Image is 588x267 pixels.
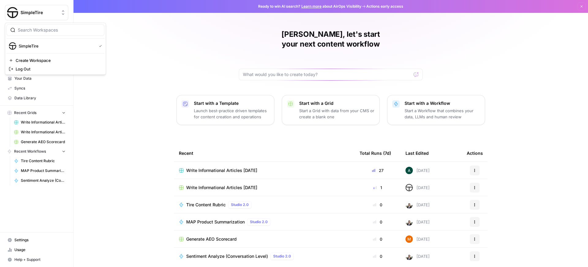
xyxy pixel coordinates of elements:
span: Studio 2.0 [250,219,268,225]
a: Learn more [301,4,322,9]
a: Tire Content RubricStudio 2.0 [179,201,350,208]
button: Recent Workflows [5,147,68,156]
p: Start with a Template [194,100,269,106]
input: What would you like to create today? [243,71,411,78]
button: Help + Support [5,255,68,265]
span: Sentiment Analyze (Conversation Level) [21,178,66,183]
img: lar1sgqvqn3sr8xovzmvdpkywnbn [405,184,413,191]
p: Start with a Workflow [405,100,480,106]
a: Generate AEO Scorecard [179,236,350,242]
span: Write Informational Articles [DATE] [21,120,66,125]
a: Create Workspace [6,56,104,65]
span: Studio 2.0 [273,254,291,259]
span: Syncs [14,86,66,91]
div: [DATE] [405,184,430,191]
button: Workspace: SimpleTire [5,5,68,20]
div: 0 [360,236,396,242]
span: Help + Support [14,257,66,262]
span: Write Informational Articles [DATE] [186,185,257,191]
a: Sentiment Analyze (Conversation Level)Studio 2.0 [179,253,350,260]
button: Start with a GridStart a Grid with data from your CMS or create a blank one [282,95,380,125]
span: Actions early access [366,4,403,9]
a: MAP Product SummarizationStudio 2.0 [179,218,350,226]
p: Start a Workflow that combines your data, LLMs and human review [405,108,480,120]
a: Tire Content Rubric [11,156,68,166]
span: Your Data [14,76,66,81]
span: Create Workspace [16,57,100,63]
div: 0 [360,219,396,225]
span: Write Informational Articles [DATE] [186,167,257,174]
div: [DATE] [405,201,430,208]
p: Launch best-practice driven templates for content creation and operations [194,108,269,120]
span: Generate AEO Scorecard [21,139,66,145]
a: MAP Product Summarization [11,166,68,176]
a: Sentiment Analyze (Conversation Level) [11,176,68,185]
span: Log Out [16,66,100,72]
span: SimpleTire [21,10,58,16]
a: Syncs [5,83,68,93]
div: Total Runs (7d) [360,145,391,162]
img: majb0fxdgcbh8ah3r15io2faneet [405,235,413,243]
a: Generate AEO Scorecard [11,137,68,147]
span: MAP Product Summarization [21,168,66,174]
input: Search Workspaces [18,27,100,33]
span: Tire Content Rubric [21,158,66,164]
a: Write Informational Articles [DATE] [11,127,68,137]
a: Write Informational Articles [DATE] [11,117,68,127]
button: Recent Grids [5,108,68,117]
div: Last Edited [405,145,429,162]
div: [DATE] [405,235,430,243]
span: MAP Product Summarization [186,219,245,225]
span: SimpleTire [19,43,94,49]
div: Recent [179,145,350,162]
div: Workspace: SimpleTire [5,23,106,75]
span: Sentiment Analyze (Conversation Level) [186,253,268,259]
img: cpmk7mkkmg4v6kad97d2rff2inwm [405,201,413,208]
span: Ready to win AI search? about AirOps Visibility [258,4,361,9]
p: Start a Grid with data from your CMS or create a blank one [299,108,375,120]
a: Write Informational Articles [DATE] [179,185,350,191]
span: Usage [14,247,66,253]
span: Write Informational Articles [DATE] [21,129,66,135]
a: Your Data [5,74,68,83]
img: cpmk7mkkmg4v6kad97d2rff2inwm [405,253,413,260]
div: 27 [360,167,396,174]
p: Start with a Grid [299,100,375,106]
span: Recent Workflows [14,149,46,154]
a: Usage [5,245,68,255]
span: Generate AEO Scorecard [186,236,237,242]
div: 0 [360,253,396,259]
span: Recent Grids [14,110,36,116]
button: Start with a TemplateLaunch best-practice driven templates for content creation and operations [176,95,274,125]
div: Actions [467,145,483,162]
div: [DATE] [405,218,430,226]
a: Write Informational Articles [DATE] [179,167,350,174]
a: Settings [5,235,68,245]
span: Studio 2.0 [231,202,249,208]
img: 0szu1q4ulr6h1p8vl7uvkaevzd3u [405,167,413,174]
div: 1 [360,185,396,191]
div: [DATE] [405,167,430,174]
span: Settings [14,237,66,243]
a: Log Out [6,65,104,73]
h1: [PERSON_NAME], let's start your next content workflow [239,29,423,49]
span: Data Library [14,95,66,101]
img: cpmk7mkkmg4v6kad97d2rff2inwm [405,218,413,226]
img: SimpleTire Logo [9,42,16,50]
div: 0 [360,202,396,208]
a: Data Library [5,93,68,103]
button: Start with a WorkflowStart a Workflow that combines your data, LLMs and human review [387,95,485,125]
span: Tire Content Rubric [186,202,226,208]
div: [DATE] [405,253,430,260]
img: SimpleTire Logo [7,7,18,18]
